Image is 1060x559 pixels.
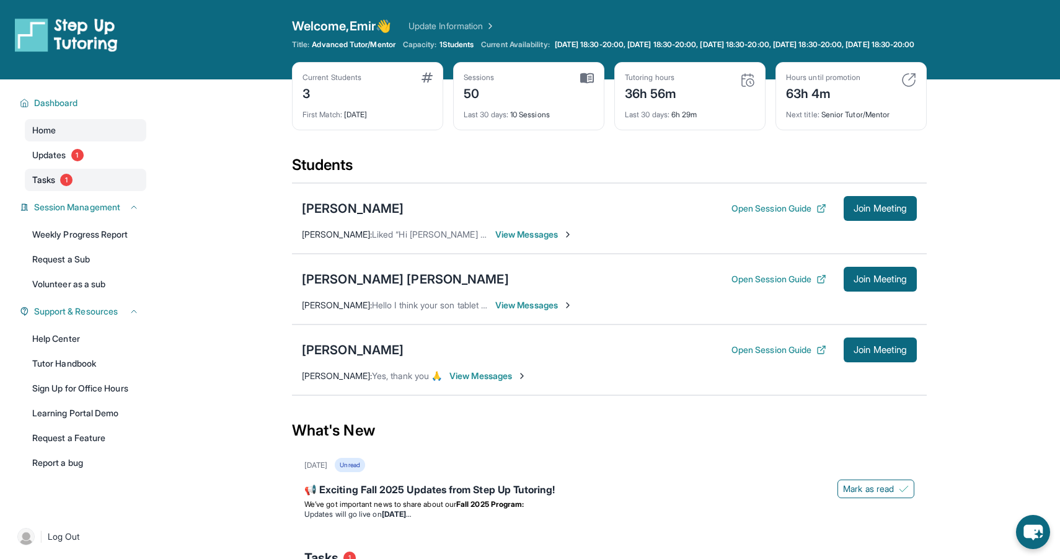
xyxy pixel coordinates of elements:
img: card [740,73,755,87]
span: Welcome, Emir 👋 [292,17,391,35]
div: What's New [292,403,927,458]
a: Update Information [409,20,495,32]
img: logo [15,17,118,52]
button: Open Session Guide [731,202,826,215]
span: Updates [32,149,66,161]
div: Tutoring hours [625,73,677,83]
span: Log Out [48,530,80,543]
div: 10 Sessions [464,102,594,120]
a: Help Center [25,328,146,350]
div: [PERSON_NAME] [302,200,404,217]
span: Home [32,124,56,136]
div: Current Students [303,73,361,83]
img: Chevron-Right [517,371,527,381]
span: View Messages [495,299,573,311]
button: Open Session Guide [731,344,826,356]
div: Senior Tutor/Mentor [786,102,916,120]
span: 1 [60,174,73,186]
button: Support & Resources [29,305,139,318]
a: Request a Sub [25,248,146,271]
span: Join Meeting [854,346,907,354]
button: Open Session Guide [731,273,826,285]
span: Title: [292,40,309,50]
button: Join Meeting [844,196,917,221]
div: 36h 56m [625,83,677,102]
span: Join Meeting [854,275,907,283]
div: 📢 Exciting Fall 2025 Updates from Step Up Tutoring! [304,482,914,499]
div: [DATE] [303,102,433,120]
a: Report a bug [25,452,146,474]
span: View Messages [449,370,527,382]
img: card [901,73,916,87]
div: [PERSON_NAME] [302,341,404,359]
span: 1 [71,149,84,161]
span: Liked “Hi [PERSON_NAME] just an reminder [DATE] is the session at 7 Pm for [PERSON_NAME]” [372,229,749,239]
span: | [40,529,43,544]
strong: Fall 2025 Program: [456,499,524,509]
div: Students [292,155,927,182]
div: 6h 29m [625,102,755,120]
button: Mark as read [837,480,914,498]
span: Dashboard [34,97,78,109]
span: Current Availability: [481,40,549,50]
span: Tasks [32,174,55,186]
img: card [580,73,594,84]
span: We’ve got important news to share about our [304,499,456,509]
span: Next title : [786,110,819,119]
img: Mark as read [899,484,909,494]
div: [DATE] [304,460,327,470]
span: Session Management [34,201,120,213]
div: Sessions [464,73,495,83]
img: Chevron-Right [563,230,573,239]
span: First Match : [303,110,342,119]
div: Unread [335,458,364,472]
strong: [DATE] [382,509,411,519]
a: Weekly Progress Report [25,223,146,246]
button: chat-button [1016,515,1050,549]
div: [PERSON_NAME] [PERSON_NAME] [302,271,509,288]
span: [PERSON_NAME] : [302,370,372,381]
span: [PERSON_NAME] : [302,300,372,310]
span: View Messages [495,228,573,241]
button: Join Meeting [844,267,917,292]
a: Volunteer as a sub [25,273,146,295]
span: [PERSON_NAME] : [302,229,372,239]
li: Updates will go live on [304,509,914,519]
a: Request a Feature [25,427,146,449]
span: [DATE] 18:30-20:00, [DATE] 18:30-20:00, [DATE] 18:30-20:00, [DATE] 18:30-20:00, [DATE] 18:30-20:00 [555,40,915,50]
a: [DATE] 18:30-20:00, [DATE] 18:30-20:00, [DATE] 18:30-20:00, [DATE] 18:30-20:00, [DATE] 18:30-20:00 [552,40,917,50]
img: user-img [17,528,35,545]
div: 50 [464,83,495,102]
span: Join Meeting [854,205,907,212]
a: Tutor Handbook [25,352,146,375]
button: Session Management [29,201,139,213]
span: Last 30 days : [625,110,669,119]
span: Advanced Tutor/Mentor [312,40,395,50]
div: 63h 4m [786,83,860,102]
a: Learning Portal Demo [25,402,146,424]
span: Mark as read [843,483,894,495]
div: 3 [303,83,361,102]
img: Chevron Right [483,20,495,32]
a: Home [25,119,146,141]
span: Last 30 days : [464,110,508,119]
button: Dashboard [29,97,139,109]
span: 1 Students [439,40,474,50]
img: Chevron-Right [563,300,573,310]
a: Tasks1 [25,169,146,191]
div: Hours until promotion [786,73,860,83]
img: card [422,73,433,83]
a: Sign Up for Office Hours [25,377,146,400]
a: |Log Out [12,523,146,550]
span: Capacity: [403,40,437,50]
a: Updates1 [25,144,146,166]
span: Yes, thank you 🙏 [372,370,442,381]
button: Join Meeting [844,338,917,362]
span: Support & Resources [34,305,118,318]
span: Hello I think your son tablet is not working or he can't hear me [372,300,615,310]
